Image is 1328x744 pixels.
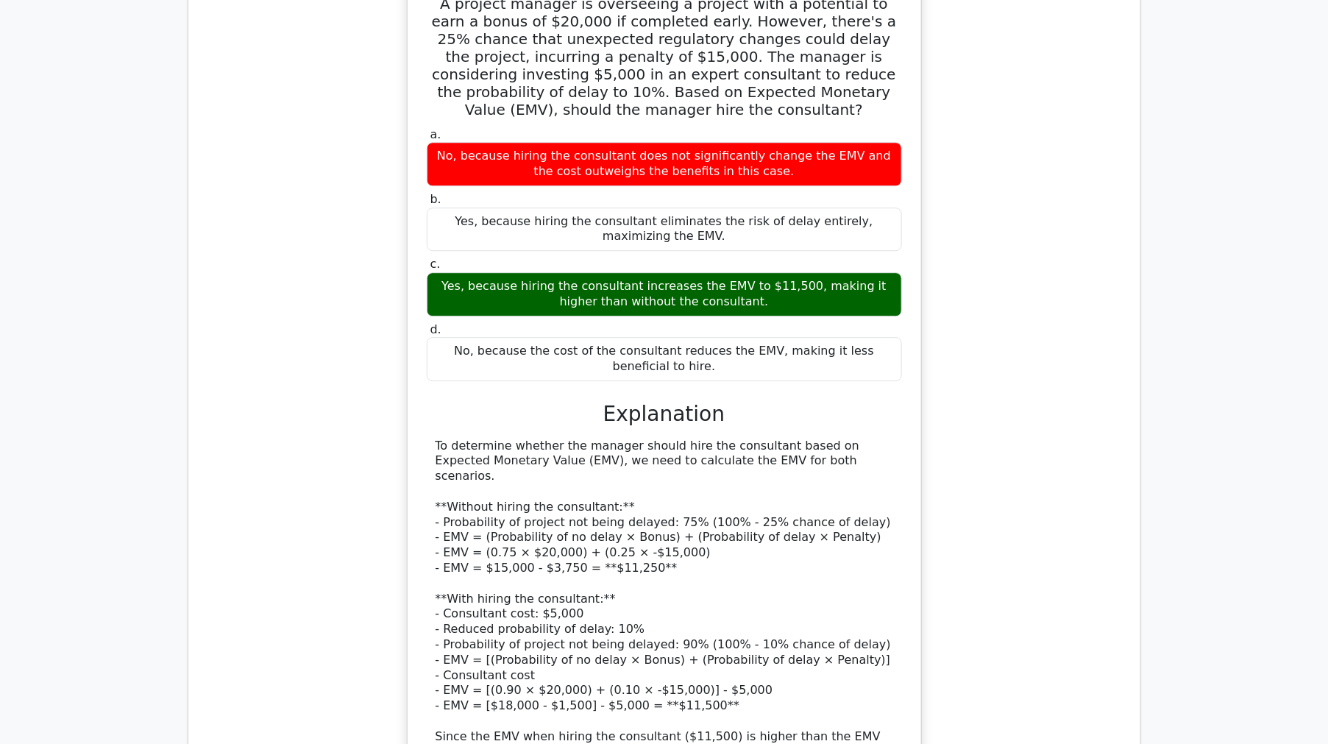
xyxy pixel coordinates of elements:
div: No, because the cost of the consultant reduces the EMV, making it less beneficial to hire. [427,337,902,381]
div: Yes, because hiring the consultant increases the EMV to $11,500, making it higher than without th... [427,272,902,316]
div: Yes, because hiring the consultant eliminates the risk of delay entirely, maximizing the EMV. [427,208,902,252]
span: d. [430,322,441,336]
div: No, because hiring the consultant does not significantly change the EMV and the cost outweighs th... [427,142,902,186]
span: b. [430,192,441,206]
span: a. [430,127,441,141]
span: c. [430,257,441,271]
h3: Explanation [436,402,893,427]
